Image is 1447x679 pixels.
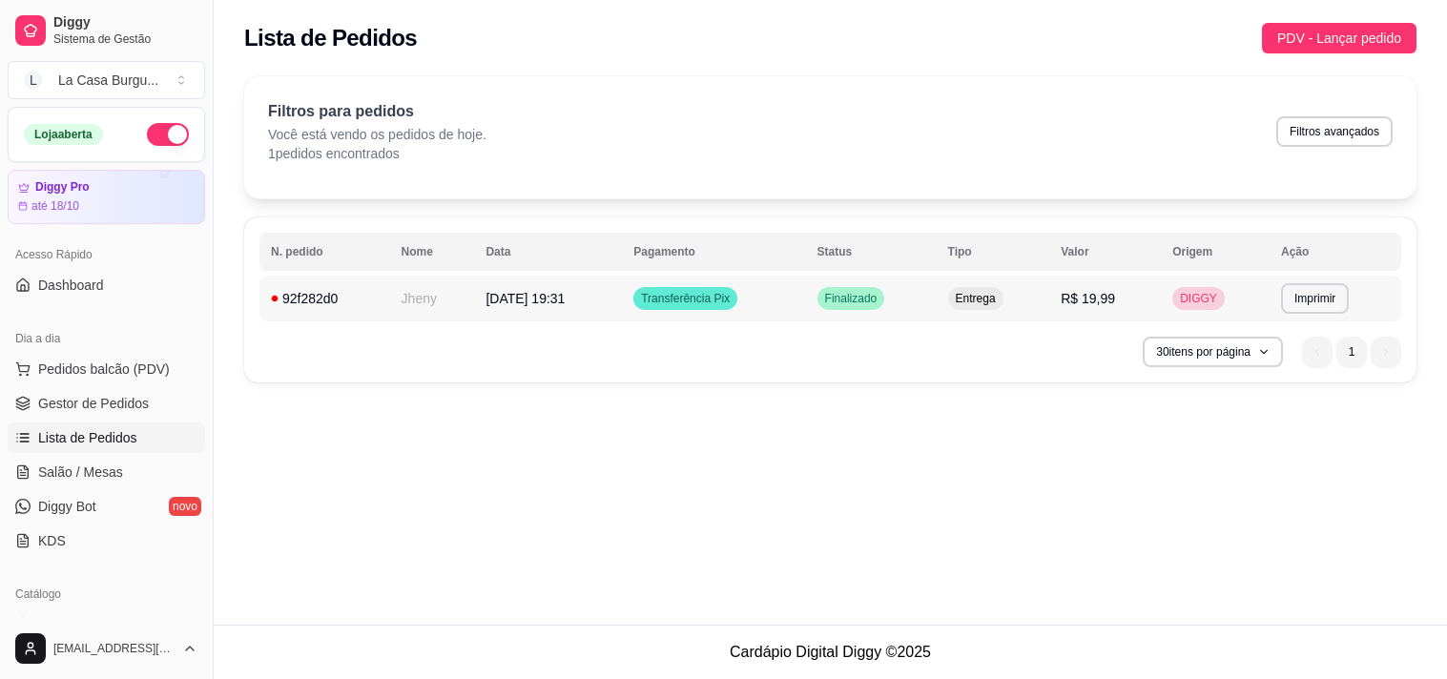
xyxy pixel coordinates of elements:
[622,233,805,271] th: Pagamento
[8,626,205,671] button: [EMAIL_ADDRESS][DOMAIN_NAME]
[8,323,205,354] div: Dia a dia
[31,198,79,214] article: até 18/10
[8,491,205,522] a: Diggy Botnovo
[38,360,170,379] span: Pedidos balcão (PDV)
[38,276,104,295] span: Dashboard
[8,422,205,453] a: Lista de Pedidos
[1276,116,1393,147] button: Filtros avançados
[806,233,937,271] th: Status
[38,497,96,516] span: Diggy Bot
[38,463,123,482] span: Salão / Mesas
[268,144,486,163] p: 1 pedidos encontrados
[214,625,1447,679] footer: Cardápio Digital Diggy © 2025
[53,31,197,47] span: Sistema de Gestão
[486,291,565,306] span: [DATE] 19:31
[268,100,486,123] p: Filtros para pedidos
[1161,233,1270,271] th: Origem
[38,615,92,634] span: Produtos
[952,291,1000,306] span: Entrega
[8,8,205,53] a: DiggySistema de Gestão
[8,609,205,640] a: Produtos
[1262,23,1416,53] button: PDV - Lançar pedido
[24,71,43,90] span: L
[8,270,205,300] a: Dashboard
[8,354,205,384] button: Pedidos balcão (PDV)
[1277,28,1401,49] span: PDV - Lançar pedido
[147,123,189,146] button: Alterar Status
[8,61,205,99] button: Select a team
[24,124,103,145] div: Loja aberta
[8,525,205,556] a: KDS
[1061,291,1115,306] span: R$ 19,99
[1143,337,1283,367] button: 30itens por página
[474,233,622,271] th: Data
[38,531,66,550] span: KDS
[38,428,137,447] span: Lista de Pedidos
[244,23,417,53] h2: Lista de Pedidos
[390,233,475,271] th: Nome
[268,125,486,144] p: Você está vendo os pedidos de hoje.
[390,276,475,321] td: Jheny
[1176,291,1221,306] span: DIGGY
[8,170,205,224] a: Diggy Proaté 18/10
[1336,337,1367,367] li: pagination item 1 active
[8,388,205,419] a: Gestor de Pedidos
[38,394,149,413] span: Gestor de Pedidos
[35,180,90,195] article: Diggy Pro
[821,291,881,306] span: Finalizado
[8,457,205,487] a: Salão / Mesas
[8,579,205,609] div: Catálogo
[637,291,734,306] span: Transferência Pix
[1049,233,1161,271] th: Valor
[1281,283,1349,314] button: Imprimir
[1270,233,1401,271] th: Ação
[937,233,1050,271] th: Tipo
[271,289,379,308] div: 92f282d0
[58,71,158,90] div: La Casa Burgu ...
[259,233,390,271] th: N. pedido
[53,641,175,656] span: [EMAIL_ADDRESS][DOMAIN_NAME]
[1292,327,1411,377] nav: pagination navigation
[8,239,205,270] div: Acesso Rápido
[53,14,197,31] span: Diggy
